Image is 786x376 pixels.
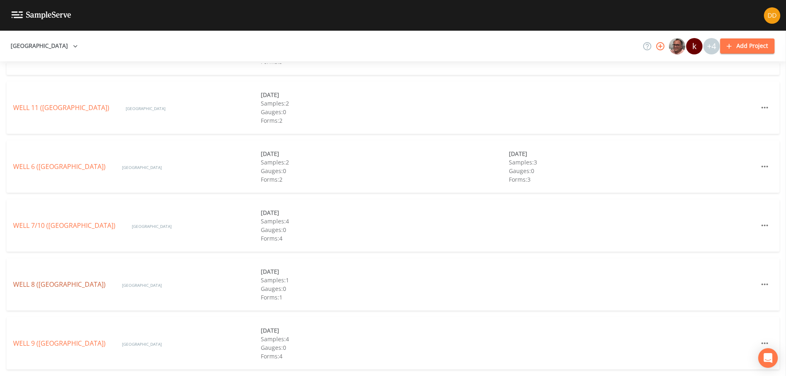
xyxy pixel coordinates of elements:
a: WELL 7/10 ([GEOGRAPHIC_DATA]) [13,221,115,230]
div: Samples: 2 [261,158,508,167]
div: [DATE] [261,267,508,276]
button: Add Project [720,38,775,54]
div: Samples: 3 [509,158,757,167]
span: [GEOGRAPHIC_DATA] [122,164,162,170]
div: [DATE] [261,90,508,99]
div: [DATE] [509,149,757,158]
div: Open Intercom Messenger [758,348,778,368]
div: Mike Franklin [669,38,686,54]
div: Forms: 1 [261,293,508,302]
div: Forms: 3 [509,175,757,184]
button: [GEOGRAPHIC_DATA] [7,38,81,54]
div: Gauges: 0 [261,225,508,234]
div: Gauges: 0 [509,167,757,175]
span: [GEOGRAPHIC_DATA] [122,282,162,288]
div: Forms: 2 [261,116,508,125]
div: k [686,38,702,54]
div: Samples: 2 [261,99,508,108]
div: Forms: 4 [261,234,508,243]
a: WELL 9 ([GEOGRAPHIC_DATA]) [13,339,106,348]
div: Gauges: 0 [261,284,508,293]
img: e2d790fa78825a4bb76dcb6ab311d44c [669,38,685,54]
div: +4 [703,38,720,54]
img: 7d98d358f95ebe5908e4de0cdde0c501 [764,7,780,24]
div: [DATE] [261,326,508,335]
div: [DATE] [261,208,508,217]
a: WELL 8 ([GEOGRAPHIC_DATA]) [13,280,106,289]
div: keith@gcpwater.org [686,38,703,54]
span: [GEOGRAPHIC_DATA] [126,106,165,111]
a: WELL 6 ([GEOGRAPHIC_DATA]) [13,162,106,171]
div: Samples: 4 [261,217,508,225]
div: [DATE] [261,149,508,158]
div: Gauges: 0 [261,167,508,175]
div: Samples: 4 [261,335,508,343]
span: [GEOGRAPHIC_DATA] [122,341,162,347]
div: Gauges: 0 [261,343,508,352]
span: [GEOGRAPHIC_DATA] [132,223,172,229]
img: logo [11,11,71,19]
a: WELL 11 ([GEOGRAPHIC_DATA]) [13,103,109,112]
div: Samples: 1 [261,276,508,284]
div: Forms: 4 [261,352,508,360]
div: Gauges: 0 [261,108,508,116]
div: Forms: 2 [261,175,508,184]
